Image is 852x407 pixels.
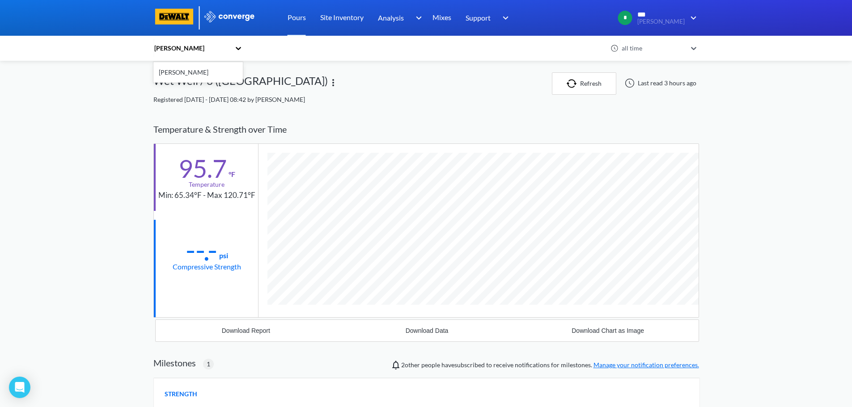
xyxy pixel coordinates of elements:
[165,389,197,399] span: STRENGTH
[572,327,644,334] div: Download Chart as Image
[336,320,517,341] button: Download Data
[401,361,420,369] span: Jason, Clay
[620,78,699,88] div: Last read 3 hours ago
[189,180,225,189] div: Temperature
[685,13,699,23] img: downArrow.svg
[173,261,241,272] div: Compressive Strength
[497,13,511,23] img: downArrow.svg
[207,359,210,369] span: 1
[153,8,195,25] img: logo-dewalt.svg
[153,72,328,95] div: Wet Well / 6 ([GEOGRAPHIC_DATA])
[203,11,255,22] img: logo_ewhite.svg
[401,360,699,370] span: people have subscribed to receive notifications for milestones.
[466,12,491,23] span: Support
[552,72,616,95] button: Refresh
[328,77,339,88] img: more.svg
[593,361,699,369] a: Manage your notification preferences.
[610,44,619,52] img: icon-clock.svg
[156,320,337,341] button: Download Report
[153,43,230,53] div: [PERSON_NAME]
[9,377,30,398] div: Open Intercom Messenger
[517,320,699,341] button: Download Chart as Image
[406,327,449,334] div: Download Data
[390,360,401,370] img: notifications-icon.svg
[378,12,404,23] span: Analysis
[222,327,270,334] div: Download Report
[178,157,227,180] div: 95.7
[153,64,243,81] div: [PERSON_NAME]
[153,357,196,368] h2: Milestones
[567,79,580,88] img: icon-refresh.svg
[186,239,217,261] div: --.-
[637,18,685,25] span: [PERSON_NAME]
[153,96,305,103] span: Registered [DATE] - [DATE] 08:42 by [PERSON_NAME]
[153,115,699,143] div: Temperature & Strength over Time
[158,189,255,201] div: Min: 65.34°F - Max 120.71°F
[619,43,687,53] div: all time
[410,13,424,23] img: downArrow.svg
